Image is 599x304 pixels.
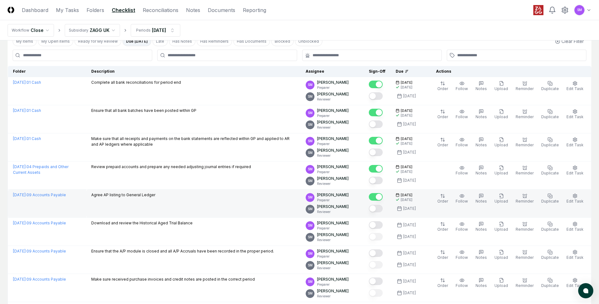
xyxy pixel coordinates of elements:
button: My Items [13,37,37,46]
button: Notes [474,164,488,177]
span: Duplicate [541,255,559,260]
span: SM [308,195,313,200]
p: [PERSON_NAME] [317,80,349,85]
a: [DATE]:01 Cash [13,136,41,141]
a: Reporting [243,6,266,14]
span: SM [308,291,313,296]
button: Reminder [514,136,535,149]
button: Periods[DATE] [131,24,180,37]
button: Late [153,37,168,46]
p: [PERSON_NAME] [317,248,349,254]
button: Follow [454,277,469,290]
span: SM [577,8,582,12]
p: Reviewer [317,153,349,158]
span: Duplicate [541,283,559,288]
button: Has Reminders [197,37,232,46]
span: Follow [456,114,468,119]
div: [DATE] [401,169,412,174]
button: Mark complete [369,137,383,144]
span: Follow [456,171,468,175]
span: Follow [456,255,468,260]
span: Follow [456,283,468,288]
p: [PERSON_NAME] [317,148,349,153]
button: Edit Task [565,192,585,205]
p: [PERSON_NAME] [317,108,349,113]
p: Reviewer [317,181,349,186]
span: Notes [476,86,487,91]
button: Edit Task [565,277,585,290]
a: Dashboard [22,6,48,14]
button: Upload [493,192,509,205]
span: Upload [494,283,508,288]
button: Due Today [123,37,151,46]
span: Order [437,86,448,91]
a: Checklist [112,6,135,14]
button: Reminder [514,164,535,177]
button: Mark complete [369,193,383,201]
div: Due [396,69,421,74]
th: Sign-Off [364,66,391,77]
p: [PERSON_NAME] [317,192,349,198]
button: Duplicate [540,80,560,93]
button: Upload [493,164,509,177]
nav: breadcrumb [8,24,180,37]
p: [PERSON_NAME] [317,119,349,125]
span: SM [308,251,313,256]
button: Order [436,136,449,149]
span: Order [437,143,448,147]
p: [PERSON_NAME] [317,136,349,142]
button: Order [436,192,449,205]
button: Upload [493,248,509,262]
div: [DATE] [403,234,416,240]
button: Duplicate [540,248,560,262]
span: Reminder [516,227,534,232]
span: [DATE] : [13,136,27,141]
span: Edit Task [566,114,584,119]
span: Follow [456,86,468,91]
p: Download and review the Historical Aged Trial Balance [91,220,193,226]
span: Duplicate [541,171,559,175]
span: Reminder [516,171,534,175]
button: Duplicate [540,277,560,290]
button: Unblocked [295,37,322,46]
span: [DATE] [401,108,412,113]
button: Order [436,248,449,262]
span: SM [308,82,313,87]
span: SM [308,279,313,284]
button: Follow [454,164,469,177]
button: Upload [493,220,509,234]
button: Duplicate [540,220,560,234]
a: [DATE]:09 Accounts Payable [13,221,66,225]
button: Order [436,108,449,121]
span: Notes [476,171,487,175]
span: Upload [494,86,508,91]
span: Duplicate [541,227,559,232]
p: Preparer [317,282,349,287]
span: Follow [456,199,468,204]
button: Edit Task [565,164,585,177]
button: Follow [454,248,469,262]
p: Preparer [317,113,349,118]
span: Order [437,199,448,204]
span: [DATE] [401,80,412,85]
button: Has Documents [233,37,270,46]
span: Edit Task [566,171,584,175]
button: Edit Task [565,108,585,121]
button: Follow [454,108,469,121]
p: Preparer [317,198,349,203]
div: [DATE] [403,93,416,99]
span: SM [308,179,313,183]
div: [DATE] [403,262,416,268]
button: Notes [474,136,488,149]
div: [DATE] [152,27,166,33]
span: Upload [494,171,508,175]
span: Order [437,255,448,260]
span: SM [308,111,313,115]
button: Reminder [514,220,535,234]
div: [DATE] [403,121,416,127]
p: Reviewer [317,266,349,271]
span: Notes [476,114,487,119]
button: Has Notes [169,37,195,46]
button: Mark complete [369,120,383,128]
span: Edit Task [566,255,584,260]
